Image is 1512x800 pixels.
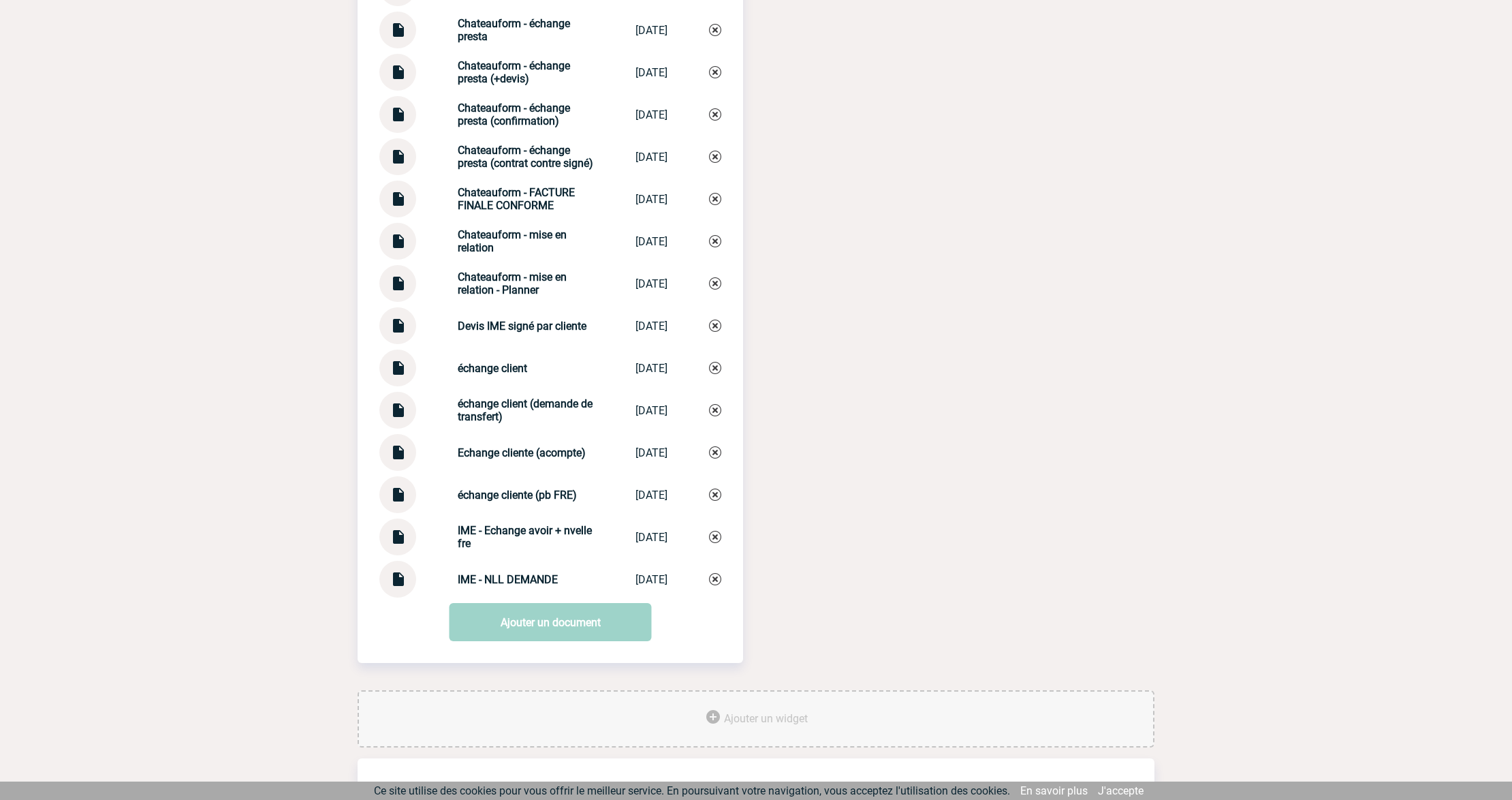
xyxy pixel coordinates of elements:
div: [DATE] [635,151,667,164]
img: Supprimer [709,362,721,374]
div: [DATE] [635,277,667,290]
a: Abandonner le projet [706,780,806,793]
span: Ce site utilise des cookies pour vous offrir le meilleur service. En poursuivant votre navigation... [374,784,1010,797]
strong: Chateauform - échange presta [458,17,570,43]
img: Supprimer [709,151,721,163]
div: [DATE] [635,66,667,79]
div: [DATE] [635,404,667,417]
img: Supprimer [709,573,721,585]
strong: Devis IME signé par cliente [458,320,586,333]
strong: Chateauform - échange presta (confirmation) [458,102,570,127]
div: [DATE] [635,108,667,121]
div: [DATE] [635,573,667,586]
img: Supprimer [709,66,721,78]
strong: Chateauform - mise en relation [458,228,567,254]
strong: Chateauform - mise en relation - Planner [458,271,567,296]
strong: échange cliente (pb FRE) [458,489,577,502]
img: Supprimer [709,320,721,332]
img: Supprimer [709,489,721,501]
strong: IME - NLL DEMANDE [458,573,558,586]
div: [DATE] [635,24,667,37]
div: Ajouter des outils d'aide à la gestion de votre événement [358,690,1154,748]
strong: échange client [458,362,527,375]
strong: Chateauform - échange presta (contrat contre signé) [458,144,593,170]
img: Supprimer [709,24,721,36]
div: [DATE] [635,362,667,375]
div: [DATE] [635,235,667,248]
img: Supprimer [709,446,721,459]
a: J'accepte [1098,784,1144,797]
strong: Chateauform - FACTURE FINALE CONFORME [458,186,575,212]
div: [DATE] [635,489,667,502]
a: En savoir plus [1020,784,1088,797]
div: [DATE] [635,193,667,206]
img: Supprimer [709,404,721,416]
img: Supprimer [709,193,721,205]
div: [DATE] [635,320,667,333]
img: Supprimer [709,108,721,121]
strong: Echange cliente (acompte) [458,446,586,459]
span: Ajouter un widget [724,712,808,725]
img: Supprimer [709,235,721,247]
img: Supprimer [709,277,721,290]
strong: Chateauform - échange presta (+devis) [458,59,570,85]
strong: échange client (demande de transfert) [458,397,593,423]
div: [DATE] [635,446,667,459]
img: Supprimer [709,531,721,543]
strong: IME - Echange avoir + nvelle fre [458,524,592,550]
div: [DATE] [635,531,667,544]
a: Ajouter un document [450,603,652,641]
